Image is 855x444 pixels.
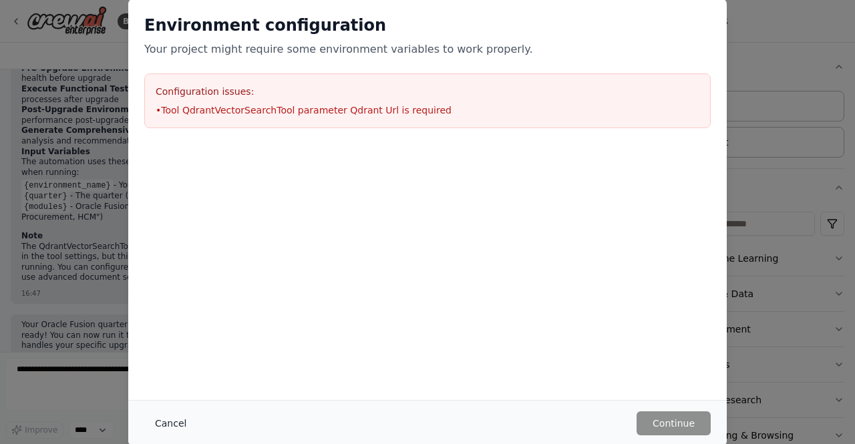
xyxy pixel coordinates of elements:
li: • Tool QdrantVectorSearchTool parameter Qdrant Url is required [156,103,699,117]
button: Continue [637,411,711,435]
h2: Environment configuration [144,15,711,36]
h3: Configuration issues: [156,85,699,98]
button: Cancel [144,411,197,435]
p: Your project might require some environment variables to work properly. [144,41,711,57]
